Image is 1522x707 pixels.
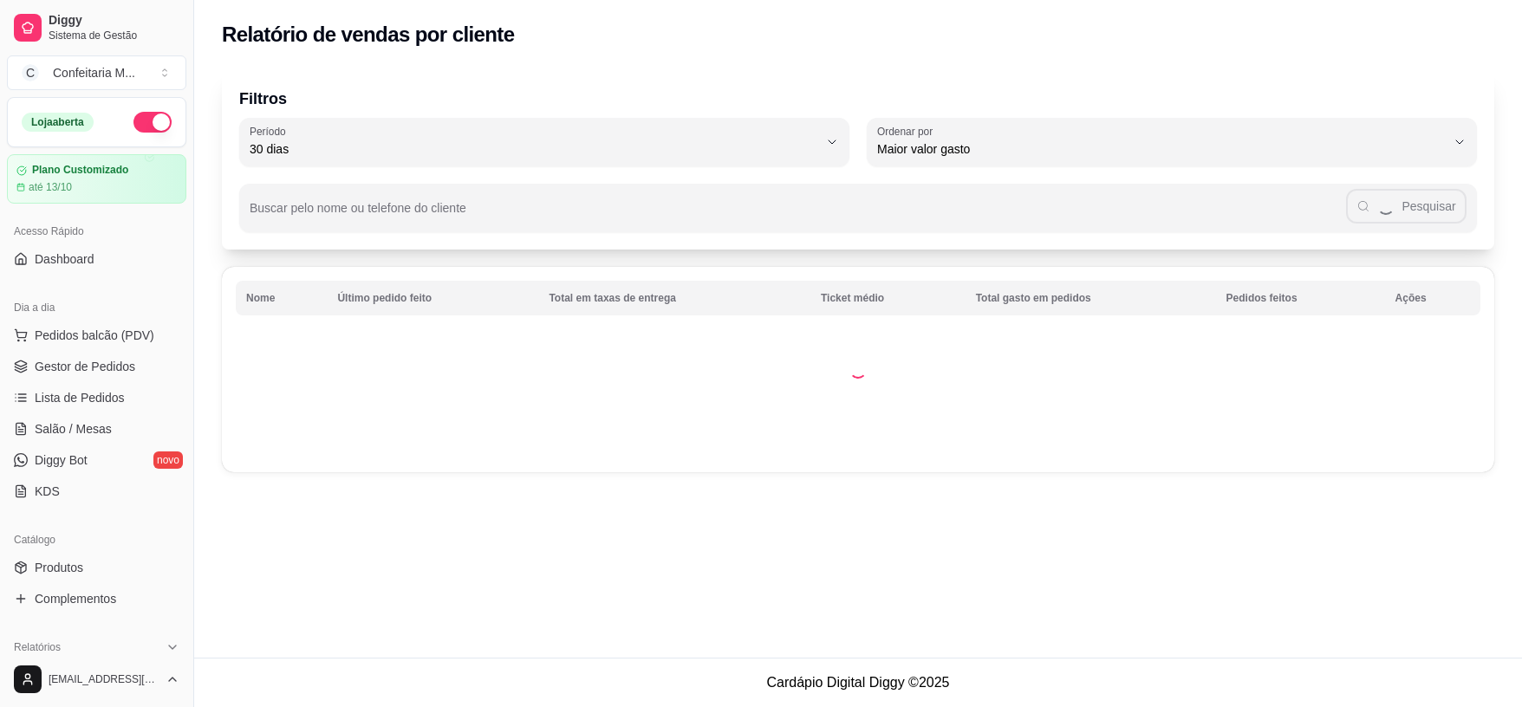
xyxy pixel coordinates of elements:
div: Loja aberta [22,113,94,132]
span: [EMAIL_ADDRESS][DOMAIN_NAME] [49,672,159,686]
button: [EMAIL_ADDRESS][DOMAIN_NAME] [7,658,186,700]
a: Lista de Pedidos [7,384,186,412]
a: Dashboard [7,245,186,273]
a: Diggy Botnovo [7,446,186,474]
p: Filtros [239,87,1477,111]
span: Diggy Bot [35,451,88,469]
div: Acesso Rápido [7,217,186,245]
label: Ordenar por [877,124,939,139]
div: Catálogo [7,526,186,554]
button: Período30 dias [239,118,849,166]
footer: Cardápio Digital Diggy © 2025 [194,658,1522,707]
span: Sistema de Gestão [49,29,179,42]
div: Dia a dia [7,294,186,321]
span: Maior valor gasto [877,140,1446,158]
button: Pedidos balcão (PDV) [7,321,186,349]
a: DiggySistema de Gestão [7,7,186,49]
span: Dashboard [35,250,94,268]
div: Confeitaria M ... [53,64,135,81]
a: Salão / Mesas [7,415,186,443]
a: Complementos [7,585,186,613]
input: Buscar pelo nome ou telefone do cliente [250,206,1346,224]
span: Lista de Pedidos [35,389,125,406]
span: Complementos [35,590,116,607]
span: 30 dias [250,140,818,158]
span: Pedidos balcão (PDV) [35,327,154,344]
a: KDS [7,477,186,505]
span: KDS [35,483,60,500]
a: Gestor de Pedidos [7,353,186,380]
span: Produtos [35,559,83,576]
label: Período [250,124,291,139]
button: Ordenar porMaior valor gasto [867,118,1477,166]
button: Select a team [7,55,186,90]
span: Diggy [49,13,179,29]
article: até 13/10 [29,180,72,194]
span: Salão / Mesas [35,420,112,438]
a: Plano Customizadoaté 13/10 [7,154,186,204]
h2: Relatório de vendas por cliente [222,21,515,49]
button: Alterar Status [133,112,172,133]
span: C [22,64,39,81]
article: Plano Customizado [32,164,128,177]
span: Gestor de Pedidos [35,358,135,375]
span: Relatórios [14,640,61,654]
div: Loading [849,361,867,379]
a: Produtos [7,554,186,581]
